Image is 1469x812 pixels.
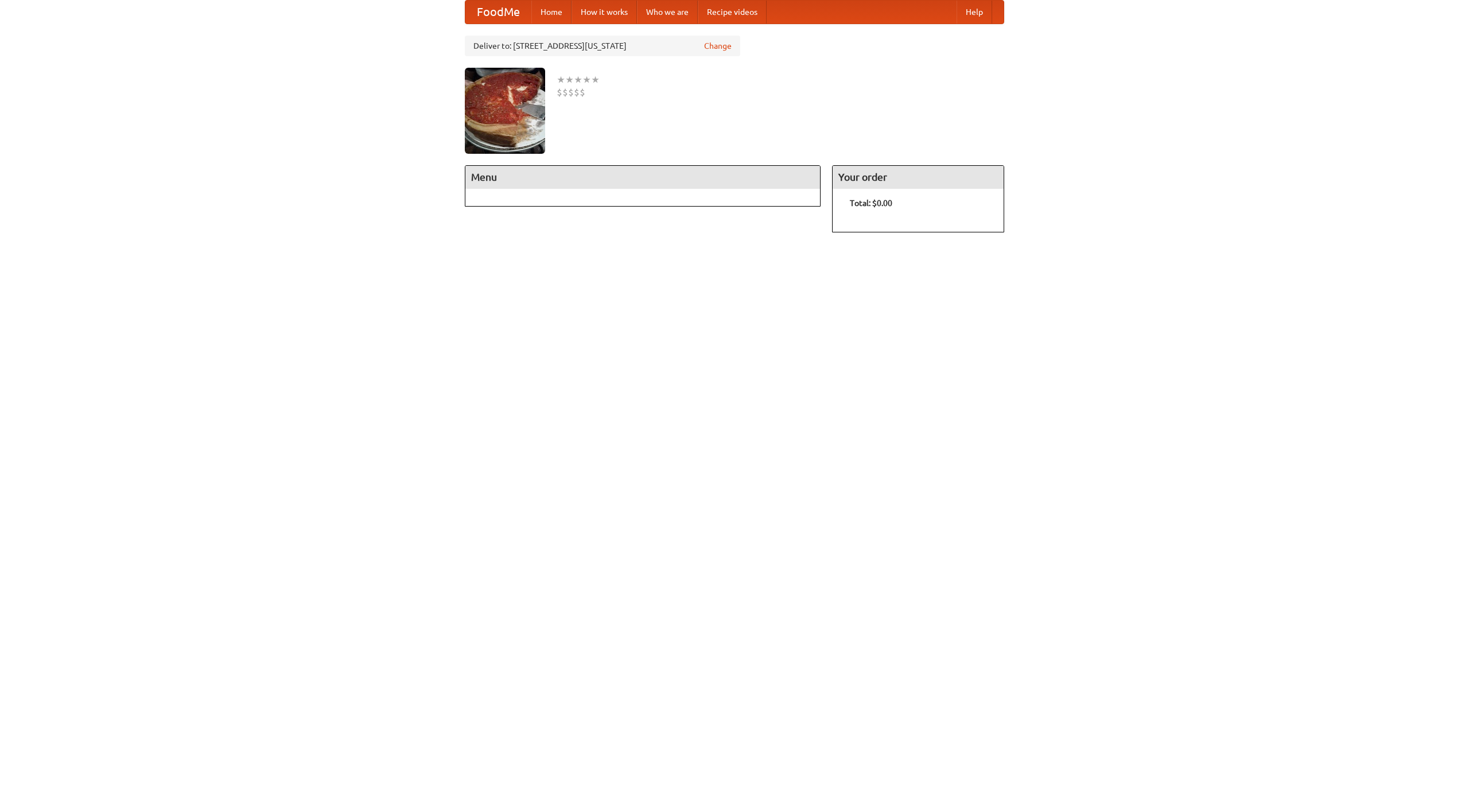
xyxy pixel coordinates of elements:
[557,86,562,99] li: $
[957,1,992,24] a: Help
[465,1,531,24] a: FoodMe
[574,73,582,86] li: ★
[833,166,1004,189] h4: Your order
[574,86,580,99] li: $
[531,1,572,24] a: Home
[557,73,565,86] li: ★
[582,73,591,86] li: ★
[637,1,698,24] a: Who we are
[465,166,820,189] h4: Menu
[850,199,892,208] b: Total: $0.00
[591,73,600,86] li: ★
[568,86,574,99] li: $
[580,86,585,99] li: $
[565,73,574,86] li: ★
[704,40,732,52] a: Change
[562,86,568,99] li: $
[572,1,637,24] a: How it works
[465,36,740,56] div: Deliver to: [STREET_ADDRESS][US_STATE]
[465,68,545,154] img: angular.jpg
[698,1,767,24] a: Recipe videos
